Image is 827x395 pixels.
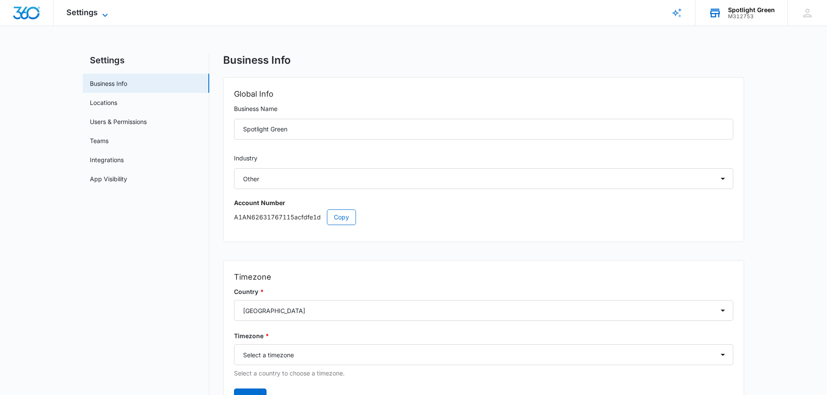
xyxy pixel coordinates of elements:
label: Business Name [234,104,733,114]
h2: Timezone [234,271,733,283]
a: Locations [90,98,117,107]
h2: Global Info [234,88,733,100]
strong: Account Number [234,199,285,206]
p: A1AN62631767115acfdfe1d [234,209,733,225]
button: Copy [327,209,356,225]
span: Copy [334,212,349,222]
h2: Settings [83,54,209,67]
label: Country [234,287,733,297]
a: App Visibility [90,174,127,183]
div: account id [728,13,775,20]
h1: Business Info [223,54,291,67]
a: Users & Permissions [90,117,147,126]
p: Select a country to choose a timezone. [234,369,733,378]
label: Timezone [234,331,733,341]
a: Integrations [90,155,124,164]
a: Teams [90,136,109,145]
label: Industry [234,153,733,163]
span: Settings [66,8,98,17]
a: Business Info [90,79,127,88]
div: account name [728,7,775,13]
